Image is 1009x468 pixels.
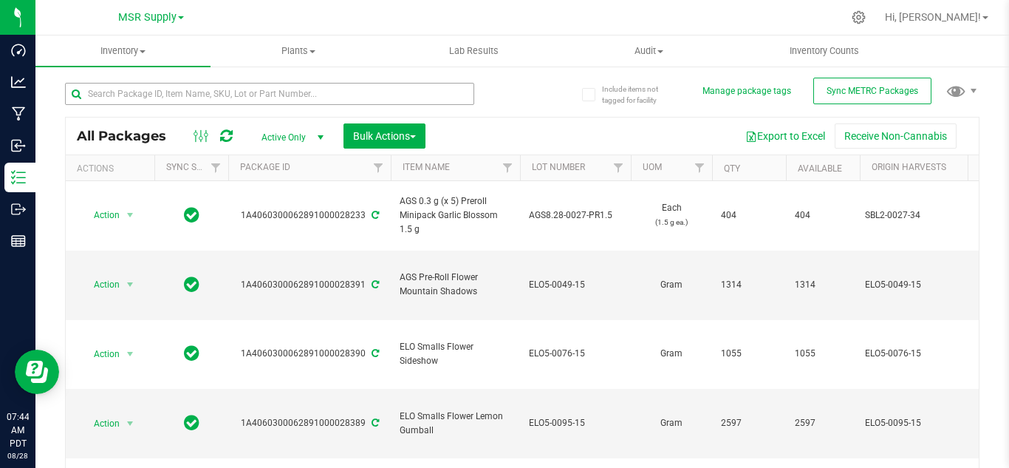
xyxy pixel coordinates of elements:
[184,343,199,364] span: In Sync
[529,278,622,292] span: ELO5-0049-15
[721,347,777,361] span: 1055
[121,274,140,295] span: select
[7,410,29,450] p: 07:44 AM PDT
[400,194,511,237] span: AGS 0.3 g (x 5) Preroll Minipack Garlic Blossom 1.5 g
[226,416,393,430] div: 1A4060300062891000028389
[343,123,425,149] button: Bulk Actions
[81,413,120,434] span: Action
[121,205,140,225] span: select
[369,210,379,220] span: Sync from Compliance System
[865,208,1003,223] div: SBL2-0027-34
[721,416,777,430] span: 2597
[602,84,676,106] span: Include items not tagged for facility
[400,271,511,299] span: AGS Pre-Roll Flower Mountain Shadows
[813,78,931,104] button: Sync METRC Packages
[35,44,211,58] span: Inventory
[35,35,211,67] a: Inventory
[643,162,662,172] a: UOM
[724,163,740,174] a: Qty
[885,11,981,23] span: Hi, [PERSON_NAME]!
[496,155,520,180] a: Filter
[166,162,223,172] a: Sync Status
[865,278,1003,292] div: ELO5-0049-15
[640,278,703,292] span: Gram
[736,35,911,67] a: Inventory Counts
[184,274,199,295] span: In Sync
[15,350,59,394] iframe: Resource center
[211,35,386,67] a: Plants
[770,44,879,58] span: Inventory Counts
[835,123,957,149] button: Receive Non-Cannabis
[118,11,177,24] span: MSR Supply
[366,155,391,180] a: Filter
[226,347,393,361] div: 1A4060300062891000028390
[7,450,29,461] p: 08/28
[561,35,736,67] a: Audit
[640,215,703,229] p: (1.5 g ea.)
[11,234,26,248] inline-svg: Reports
[226,208,393,223] div: 1A4060300062891000028233
[640,201,703,229] span: Each
[81,205,120,225] span: Action
[353,130,416,142] span: Bulk Actions
[184,205,199,225] span: In Sync
[121,413,140,434] span: select
[532,162,585,172] a: Lot Number
[702,85,791,98] button: Manage package tags
[795,208,851,223] span: 404
[795,278,851,292] span: 1314
[529,347,622,361] span: ELO5-0076-15
[11,138,26,153] inline-svg: Inbound
[429,44,519,58] span: Lab Results
[688,155,712,180] a: Filter
[204,155,228,180] a: Filter
[606,155,631,180] a: Filter
[184,413,199,433] span: In Sync
[11,170,26,185] inline-svg: Inventory
[872,162,946,172] a: Origin Harvests
[721,278,777,292] span: 1314
[369,279,379,290] span: Sync from Compliance System
[11,75,26,89] inline-svg: Analytics
[562,44,736,58] span: Audit
[65,83,474,105] input: Search Package ID, Item Name, SKU, Lot or Part Number...
[386,35,561,67] a: Lab Results
[77,163,148,174] div: Actions
[11,43,26,58] inline-svg: Dashboard
[240,162,290,172] a: Package ID
[400,410,511,438] span: ELO Smalls Flower Lemon Gumball
[403,162,450,172] a: Item Name
[529,208,622,223] span: AGS8.28-0027-PR1.5
[11,202,26,217] inline-svg: Outbound
[369,348,379,359] span: Sync from Compliance System
[77,128,181,144] span: All Packages
[795,347,851,361] span: 1055
[529,416,622,430] span: ELO5-0095-15
[865,416,1003,430] div: ELO5-0095-15
[721,208,777,223] span: 404
[827,86,918,96] span: Sync METRC Packages
[211,44,385,58] span: Plants
[795,416,851,430] span: 2597
[640,416,703,430] span: Gram
[369,418,379,428] span: Sync from Compliance System
[400,340,511,368] span: ELO Smalls Flower Sideshow
[865,347,1003,361] div: ELO5-0076-15
[121,344,140,364] span: select
[81,274,120,295] span: Action
[11,106,26,121] inline-svg: Manufacturing
[736,123,835,149] button: Export to Excel
[81,344,120,364] span: Action
[226,278,393,292] div: 1A4060300062891000028391
[640,347,703,361] span: Gram
[798,163,842,174] a: Available
[849,10,868,24] div: Manage settings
